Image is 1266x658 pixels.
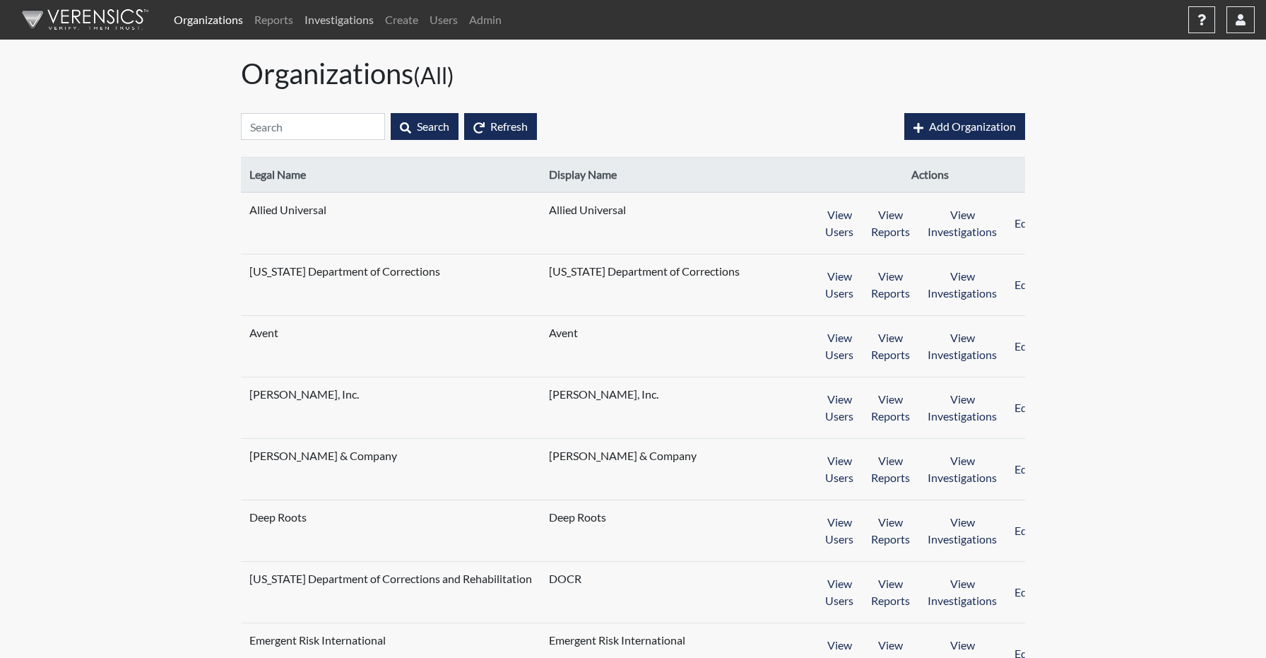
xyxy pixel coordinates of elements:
[904,113,1025,140] button: Add Organization
[249,386,426,403] span: [PERSON_NAME], Inc.
[918,263,1006,307] button: View Investigations
[862,509,919,553] button: View Reports
[1005,386,1043,430] button: Edit
[862,386,919,430] button: View Reports
[1005,324,1043,368] button: Edit
[862,324,919,368] button: View Reports
[1005,263,1043,307] button: Edit
[249,509,426,526] span: Deep Roots
[249,324,426,341] span: Avent
[549,570,726,587] span: DOCR
[549,509,726,526] span: Deep Roots
[816,570,863,614] button: View Users
[549,447,726,464] span: [PERSON_NAME] & Company
[918,201,1006,245] button: View Investigations
[249,201,426,218] span: Allied Universal
[816,509,863,553] button: View Users
[918,570,1006,614] button: View Investigations
[918,386,1006,430] button: View Investigations
[549,201,726,218] span: Allied Universal
[918,447,1006,491] button: View Investigations
[1005,570,1043,614] button: Edit
[490,119,528,133] span: Refresh
[249,263,440,280] span: [US_STATE] Department of Corrections
[549,263,740,280] span: [US_STATE] Department of Corrections
[417,119,449,133] span: Search
[464,113,537,140] button: Refresh
[549,386,726,403] span: [PERSON_NAME], Inc.
[540,158,807,193] th: Display Name
[549,632,726,649] span: Emergent Risk International
[918,509,1006,553] button: View Investigations
[807,158,1052,193] th: Actions
[241,57,1025,90] h1: Organizations
[424,6,463,34] a: Users
[1005,447,1043,491] button: Edit
[816,263,863,307] button: View Users
[862,201,919,245] button: View Reports
[463,6,507,34] a: Admin
[413,61,454,89] small: (All)
[379,6,424,34] a: Create
[168,6,249,34] a: Organizations
[249,6,299,34] a: Reports
[391,113,459,140] button: Search
[816,386,863,430] button: View Users
[249,632,426,649] span: Emergent Risk International
[816,447,863,491] button: View Users
[1005,509,1043,553] button: Edit
[862,263,919,307] button: View Reports
[241,113,385,140] input: Search
[299,6,379,34] a: Investigations
[929,119,1016,133] span: Add Organization
[249,447,426,464] span: [PERSON_NAME] & Company
[862,570,919,614] button: View Reports
[816,201,863,245] button: View Users
[862,447,919,491] button: View Reports
[549,324,726,341] span: Avent
[1005,201,1043,245] button: Edit
[249,570,532,587] span: [US_STATE] Department of Corrections and Rehabilitation
[918,324,1006,368] button: View Investigations
[816,324,863,368] button: View Users
[241,158,540,193] th: Legal Name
